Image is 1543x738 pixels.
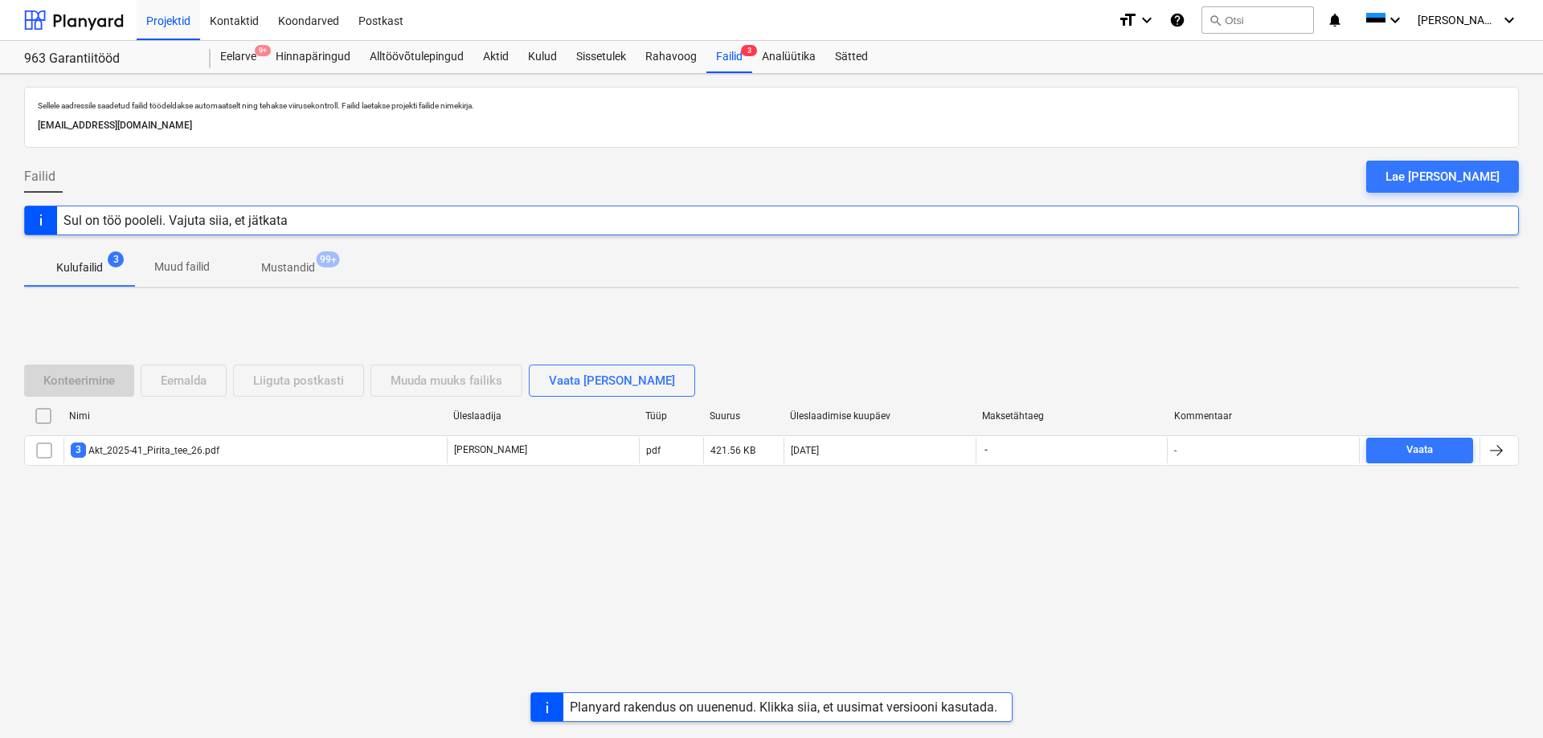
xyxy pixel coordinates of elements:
[1385,166,1500,187] div: Lae [PERSON_NAME]
[983,443,989,457] span: -
[71,442,219,458] div: Akt_2025-41_Pirita_tee_26.pdf
[710,410,777,422] div: Suurus
[266,41,360,73] a: Hinnapäringud
[529,365,695,397] button: Vaata [PERSON_NAME]
[549,370,675,391] div: Vaata [PERSON_NAME]
[706,41,752,73] div: Failid
[636,41,706,73] a: Rahavoog
[211,41,266,73] a: Eelarve9+
[317,251,340,267] span: 99+
[69,410,440,422] div: Nimi
[38,100,1505,111] p: Sellele aadressile saadetud failid töödeldakse automaatselt ning tehakse viirusekontroll. Failid ...
[63,213,288,228] div: Sul on töö pooleli. Vajuta siia, et jätkata
[473,41,518,73] a: Aktid
[710,445,755,456] div: 421.56 KB
[261,259,315,276] p: Mustandid
[24,51,191,67] div: 963 Garantiitööd
[56,259,103,276] p: Kulufailid
[825,41,878,73] a: Sätted
[453,410,632,422] div: Üleslaadija
[71,442,86,458] span: 3
[211,41,266,73] div: Eelarve
[1366,438,1473,463] button: Vaata
[1366,161,1519,193] button: Lae [PERSON_NAME]
[645,410,697,422] div: Tüüp
[360,41,473,73] a: Alltöövõtulepingud
[791,445,819,456] div: [DATE]
[1174,445,1177,456] div: -
[518,41,567,73] a: Kulud
[752,41,825,73] a: Analüütika
[1174,410,1353,422] div: Kommentaar
[982,410,1161,422] div: Maksetähtaeg
[567,41,636,73] a: Sissetulek
[454,443,527,457] p: [PERSON_NAME]
[1406,441,1433,459] div: Vaata
[790,410,969,422] div: Üleslaadimise kuupäev
[570,699,997,715] div: Planyard rakendus on uuenenud. Klikka siia, et uusimat versiooni kasutada.
[38,117,1505,134] p: [EMAIL_ADDRESS][DOMAIN_NAME]
[24,167,55,186] span: Failid
[706,41,752,73] a: Failid3
[108,251,124,267] span: 3
[741,45,757,56] span: 3
[255,45,271,56] span: 9+
[646,445,661,456] div: pdf
[154,259,210,275] p: Muud failid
